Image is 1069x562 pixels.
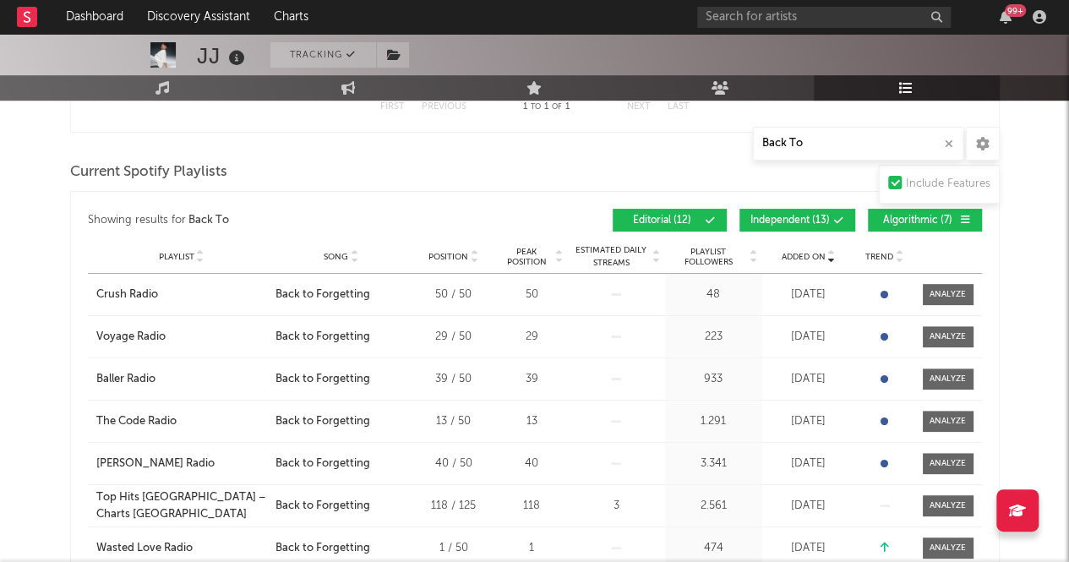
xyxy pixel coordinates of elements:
[669,371,758,388] div: 933
[275,498,370,515] div: Back to Forgetting
[416,540,492,557] div: 1 / 50
[416,286,492,303] div: 50 / 50
[906,174,990,194] div: Include Features
[500,540,564,557] div: 1
[500,456,564,472] div: 40
[782,252,826,262] span: Added On
[96,413,267,430] a: The Code Radio
[879,216,957,226] span: Algorithmic ( 7 )
[96,329,166,346] div: Voyage Radio
[188,210,229,231] div: Back To
[750,216,830,226] span: Independent ( 13 )
[88,209,535,232] div: Showing results for
[380,102,405,112] button: First
[531,103,541,111] span: to
[197,42,249,70] div: JJ
[500,371,564,388] div: 39
[500,247,554,267] span: Peak Position
[697,7,951,28] input: Search for artists
[96,456,267,472] a: [PERSON_NAME] Radio
[669,540,758,557] div: 474
[96,329,267,346] a: Voyage Radio
[766,413,851,430] div: [DATE]
[416,456,492,472] div: 40 / 50
[275,371,370,388] div: Back to Forgetting
[766,540,851,557] div: [DATE]
[96,456,215,472] div: [PERSON_NAME] Radio
[500,329,564,346] div: 29
[96,413,177,430] div: The Code Radio
[865,252,893,262] span: Trend
[613,209,727,232] button: Editorial(12)
[324,252,348,262] span: Song
[500,97,593,117] div: 1 1 1
[669,498,758,515] div: 2.561
[275,329,370,346] div: Back to Forgetting
[96,540,267,557] a: Wasted Love Radio
[669,456,758,472] div: 3.341
[422,102,466,112] button: Previous
[669,413,758,430] div: 1.291
[416,371,492,388] div: 39 / 50
[416,498,492,515] div: 118 / 125
[766,371,851,388] div: [DATE]
[275,540,370,557] div: Back to Forgetting
[1005,4,1026,17] div: 99 +
[766,286,851,303] div: [DATE]
[275,456,370,472] div: Back to Forgetting
[500,286,564,303] div: 50
[96,286,267,303] a: Crush Radio
[416,329,492,346] div: 29 / 50
[416,413,492,430] div: 13 / 50
[275,286,370,303] div: Back to Forgetting
[766,329,851,346] div: [DATE]
[766,456,851,472] div: [DATE]
[669,247,748,267] span: Playlist Followers
[627,102,651,112] button: Next
[669,286,758,303] div: 48
[96,371,267,388] a: Baller Radio
[96,540,193,557] div: Wasted Love Radio
[96,286,158,303] div: Crush Radio
[739,209,855,232] button: Independent(13)
[753,127,964,161] input: Search Playlists/Charts
[572,498,661,515] div: 3
[868,209,982,232] button: Algorithmic(7)
[96,371,155,388] div: Baller Radio
[159,252,194,262] span: Playlist
[270,42,376,68] button: Tracking
[96,489,267,522] a: Top Hits [GEOGRAPHIC_DATA] – Charts [GEOGRAPHIC_DATA]
[500,413,564,430] div: 13
[552,103,562,111] span: of
[70,162,227,183] span: Current Spotify Playlists
[668,102,690,112] button: Last
[572,244,651,270] span: Estimated Daily Streams
[1000,10,1012,24] button: 99+
[624,216,701,226] span: Editorial ( 12 )
[275,413,370,430] div: Back to Forgetting
[669,329,758,346] div: 223
[766,498,851,515] div: [DATE]
[500,498,564,515] div: 118
[428,252,468,262] span: Position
